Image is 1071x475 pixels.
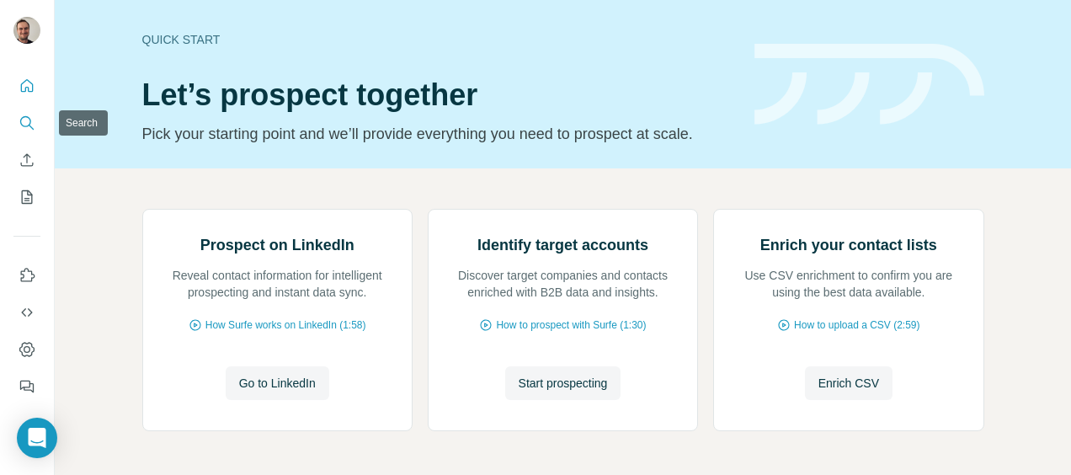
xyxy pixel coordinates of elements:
[160,267,395,301] p: Reveal contact information for intelligent prospecting and instant data sync.
[505,366,621,400] button: Start prospecting
[13,182,40,212] button: My lists
[818,375,879,392] span: Enrich CSV
[13,297,40,328] button: Use Surfe API
[754,44,984,125] img: banner
[200,233,354,257] h2: Prospect on LinkedIn
[805,366,892,400] button: Enrich CSV
[142,31,734,48] div: Quick start
[239,375,316,392] span: Go to LinkedIn
[226,366,329,400] button: Go to LinkedIn
[731,267,966,301] p: Use CSV enrichment to confirm you are using the best data available.
[142,122,734,146] p: Pick your starting point and we’ll provide everything you need to prospect at scale.
[13,108,40,138] button: Search
[17,418,57,458] div: Open Intercom Messenger
[760,233,937,257] h2: Enrich your contact lists
[13,260,40,291] button: Use Surfe on LinkedIn
[794,318,919,333] span: How to upload a CSV (2:59)
[13,71,40,101] button: Quick start
[13,145,40,175] button: Enrich CSV
[142,78,734,112] h1: Let’s prospect together
[445,267,680,301] p: Discover target companies and contacts enriched with B2B data and insights.
[13,371,40,402] button: Feedback
[13,17,40,44] img: Avatar
[519,375,608,392] span: Start prospecting
[205,318,366,333] span: How Surfe works on LinkedIn (1:58)
[496,318,646,333] span: How to prospect with Surfe (1:30)
[477,233,648,257] h2: Identify target accounts
[13,334,40,365] button: Dashboard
